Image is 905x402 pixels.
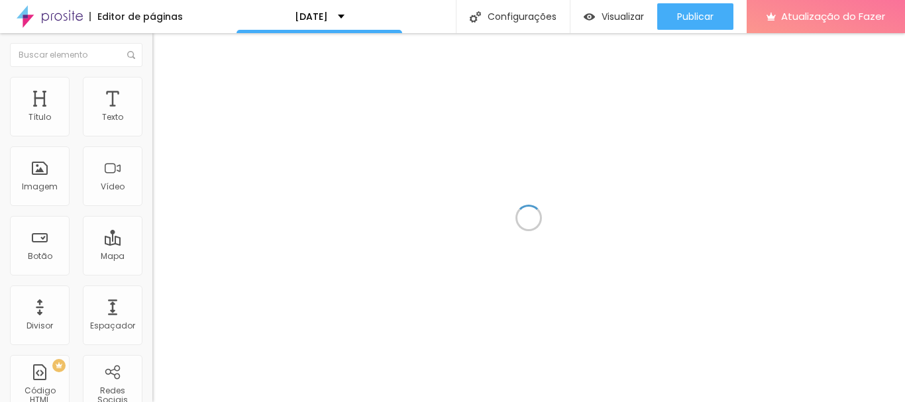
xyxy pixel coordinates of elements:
[584,11,595,23] img: view-1.svg
[101,181,125,192] font: Vídeo
[570,3,657,30] button: Visualizar
[101,250,125,262] font: Mapa
[28,111,51,123] font: Título
[22,181,58,192] font: Imagem
[295,12,328,21] p: [DATE]
[127,51,135,59] img: Ícone
[488,10,557,23] font: Configurações
[28,250,52,262] font: Botão
[677,10,714,23] font: Publicar
[781,9,885,23] font: Atualização do Fazer
[102,111,123,123] font: Texto
[10,43,142,67] input: Buscar elemento
[602,10,644,23] font: Visualizar
[97,10,183,23] font: Editor de páginas
[657,3,733,30] button: Publicar
[90,320,135,331] font: Espaçador
[470,11,481,23] img: Ícone
[27,320,53,331] font: Divisor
